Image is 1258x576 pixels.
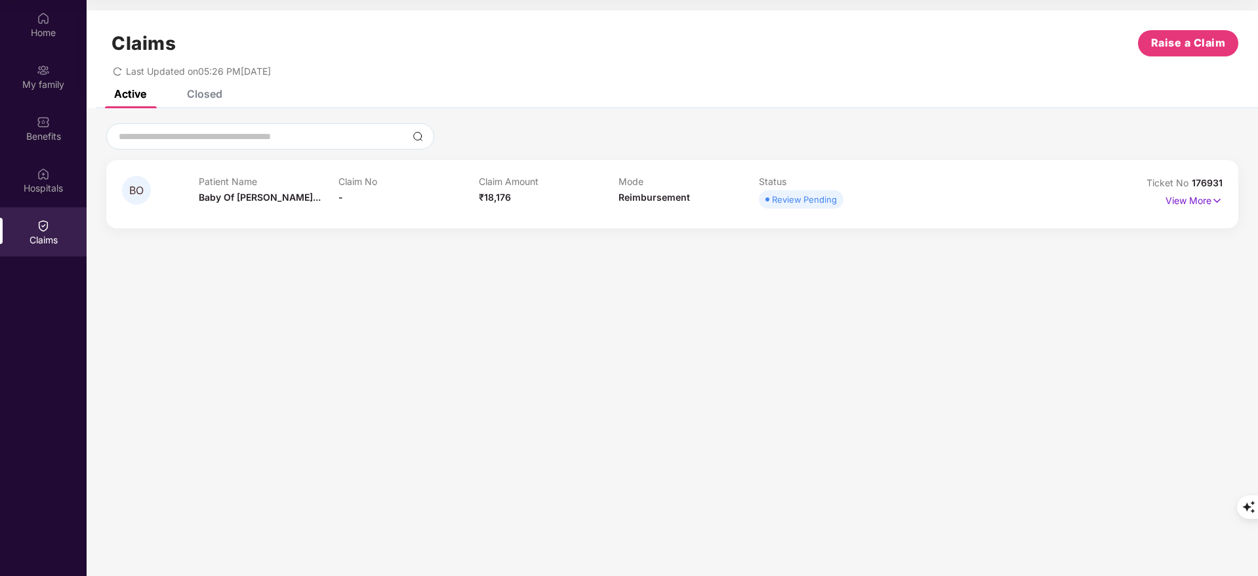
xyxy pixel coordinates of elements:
p: Claim Amount [479,176,619,187]
img: svg+xml;base64,PHN2ZyB3aWR0aD0iMjAiIGhlaWdodD0iMjAiIHZpZXdCb3g9IjAgMCAyMCAyMCIgZmlsbD0ibm9uZSIgeG... [37,64,50,77]
p: Mode [619,176,759,187]
span: ₹18,176 [479,192,511,203]
p: View More [1166,190,1223,208]
span: Ticket No [1146,177,1192,188]
span: BO [129,185,144,196]
p: Status [759,176,899,187]
span: redo [113,66,122,77]
img: svg+xml;base64,PHN2ZyBpZD0iU2VhcmNoLTMyeDMyIiB4bWxucz0iaHR0cDovL3d3dy53My5vcmcvMjAwMC9zdmciIHdpZH... [413,131,423,142]
img: svg+xml;base64,PHN2ZyBpZD0iSG9zcGl0YWxzIiB4bWxucz0iaHR0cDovL3d3dy53My5vcmcvMjAwMC9zdmciIHdpZHRoPS... [37,167,50,180]
p: Patient Name [199,176,339,187]
h1: Claims [112,32,176,54]
span: Last Updated on 05:26 PM[DATE] [126,66,271,77]
span: Raise a Claim [1151,35,1226,51]
img: svg+xml;base64,PHN2ZyBpZD0iQmVuZWZpdHMiIHhtbG5zPSJodHRwOi8vd3d3LnczLm9yZy8yMDAwL3N2ZyIgd2lkdGg9Ij... [37,115,50,129]
button: Raise a Claim [1138,30,1238,56]
img: svg+xml;base64,PHN2ZyB4bWxucz0iaHR0cDovL3d3dy53My5vcmcvMjAwMC9zdmciIHdpZHRoPSIxNyIgaGVpZ2h0PSIxNy... [1211,194,1223,208]
img: svg+xml;base64,PHN2ZyBpZD0iSG9tZSIgeG1sbnM9Imh0dHA6Ly93d3cudzMub3JnLzIwMDAvc3ZnIiB3aWR0aD0iMjAiIG... [37,12,50,25]
span: - [338,192,343,203]
span: Reimbursement [619,192,690,203]
div: Active [114,87,146,100]
span: 176931 [1192,177,1223,188]
span: Baby Of [PERSON_NAME]... [199,192,321,203]
div: Review Pending [772,193,837,206]
div: Closed [187,87,222,100]
p: Claim No [338,176,479,187]
img: svg+xml;base64,PHN2ZyBpZD0iQ2xhaW0iIHhtbG5zPSJodHRwOi8vd3d3LnczLm9yZy8yMDAwL3N2ZyIgd2lkdGg9IjIwIi... [37,219,50,232]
